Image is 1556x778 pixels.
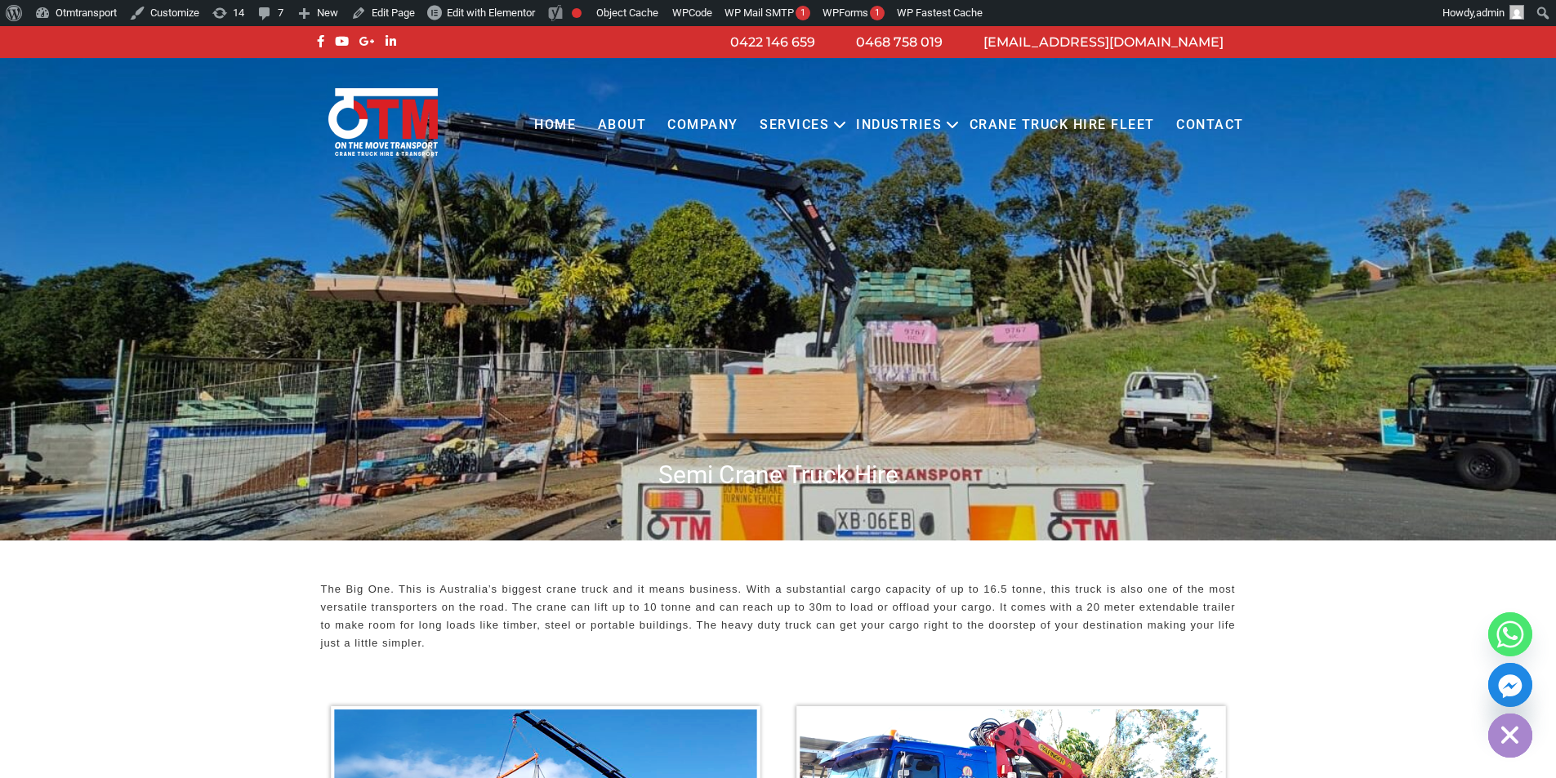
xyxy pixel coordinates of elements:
span: admin [1476,7,1505,19]
a: About [586,103,657,148]
a: Whatsapp [1488,612,1532,656]
a: Services [749,103,840,148]
a: 0468 758 019 [856,34,943,50]
span: Edit with Elementor [447,7,535,19]
a: Contact [1166,103,1255,148]
div: Focus keyphrase not set [572,8,582,18]
a: Facebook_Messenger [1488,663,1532,707]
a: 0422 146 659 [730,34,815,50]
a: Home [524,103,586,148]
p: The Big One. This is Australia’s biggest crane truck and it means business. With a substantial ca... [321,580,1236,652]
div: 1 [870,6,885,20]
a: Industries [845,103,952,148]
a: COMPANY [657,103,749,148]
a: Crane Truck Hire Fleet [958,103,1165,148]
h1: Semi Crane Truck Hire [313,459,1244,491]
span: 1 [800,7,805,18]
img: Otmtransport [325,87,441,158]
a: [EMAIL_ADDRESS][DOMAIN_NAME] [983,34,1224,50]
